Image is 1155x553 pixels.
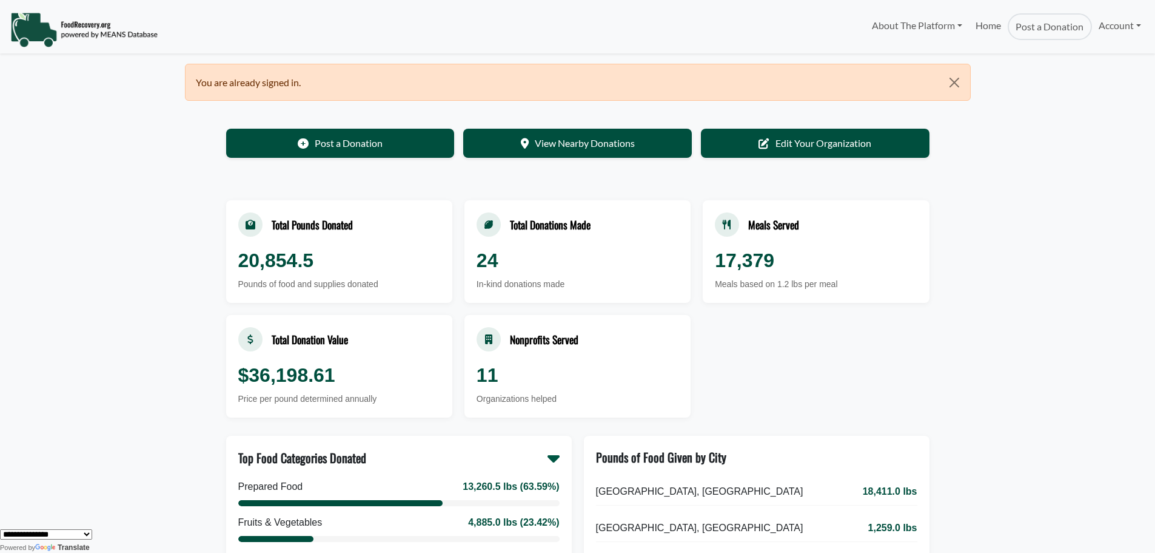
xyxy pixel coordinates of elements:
div: Meals based on 1.2 lbs per meal [715,278,917,291]
button: Close [939,64,969,101]
div: Organizations helped [477,393,678,405]
a: Post a Donation [226,129,455,158]
a: About The Platform [865,13,968,38]
div: 13,260.5 lbs (63.59%) [463,480,559,494]
div: Total Pounds Donated [272,217,353,232]
div: 17,379 [715,246,917,275]
div: Prepared Food [238,480,303,494]
div: In-kind donations made [477,278,678,291]
a: View Nearby Donations [463,129,692,158]
a: Account [1092,13,1148,38]
div: 24 [477,246,678,275]
div: Pounds of food and supplies donated [238,278,440,291]
div: 20,854.5 [238,246,440,275]
img: NavigationLogo_FoodRecovery-91c16205cd0af1ed486a0f1a7774a6544ea792ac00100771e7dd3ec7c0e58e41.png [10,12,158,48]
div: Fruits & Vegetables [238,515,323,530]
div: Pounds of Food Given by City [596,448,726,466]
div: Meals Served [748,217,799,232]
div: You are already signed in. [185,64,971,101]
a: Translate [35,543,90,552]
a: Edit Your Organization [701,129,929,158]
span: [GEOGRAPHIC_DATA], [GEOGRAPHIC_DATA] [596,484,803,499]
span: 18,411.0 lbs [863,484,917,499]
span: [GEOGRAPHIC_DATA], [GEOGRAPHIC_DATA] [596,521,803,535]
div: Total Donation Value [272,331,348,347]
div: Price per pound determined annually [238,393,440,405]
a: Home [969,13,1008,40]
div: Total Donations Made [510,217,591,232]
div: 11 [477,361,678,390]
span: 1,259.0 lbs [868,521,917,535]
div: 4,885.0 lbs (23.42%) [468,515,559,530]
div: Nonprofits Served [510,331,578,347]
div: Top Food Categories Donated [238,449,366,467]
img: Google Translate [35,544,58,552]
div: $36,198.61 [238,361,440,390]
a: Post a Donation [1008,13,1091,40]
